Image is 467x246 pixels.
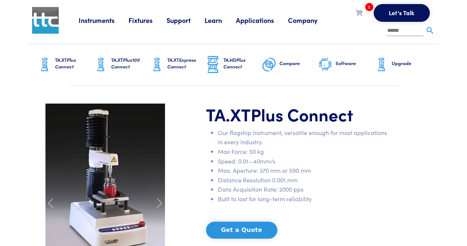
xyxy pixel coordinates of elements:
[318,57,333,73] img: software-graphic.png
[37,44,93,85] a: TA.XTPlus Connect
[236,16,288,25] a: Applications
[206,55,220,74] img: ta-hd-graphic.png
[55,56,76,70] span: Plus Connect
[150,44,206,85] a: TA.XTExpress Connect
[374,55,389,74] img: ta-xt-graphic.png
[205,16,236,25] a: Learn
[218,147,390,156] li: Max Force: 50 kg
[218,128,390,147] li: Our flagship instrument, versatile enough for most applications in every industry.
[37,55,52,74] img: ta-xt-graphic.png
[93,44,150,85] a: TA.XTPlus100 Connect
[166,16,205,25] a: Support
[32,7,59,34] img: ttc_logo_1x1_v1.0.png
[218,194,390,204] li: Built to last for long-term reliability
[206,44,262,85] a: TA.HDPlus Connect
[93,55,108,74] img: ta-xt-graphic.png
[262,44,318,85] a: Compare
[374,44,430,85] a: Upgrade
[167,57,206,70] h6: TA.XT
[374,4,430,22] button: Let's Talk
[288,16,332,25] a: Company
[223,57,262,70] h6: TA.HD
[365,3,373,11] span: 1
[318,44,374,85] a: Software
[279,60,318,67] h6: Compare
[251,102,353,126] span: Plus Connect
[223,56,245,70] span: Plus Connect
[206,222,277,239] button: Get a Quote
[218,185,390,194] li: Data Acquisition Rate: 2000 pps
[218,156,390,166] li: Speed: 0.01—40mm/s
[79,16,128,25] a: Instruments
[262,55,277,74] img: compare-graphic.png
[392,60,430,67] h6: Upgrade
[355,8,363,17] a: 1
[218,175,390,185] li: Distance Resolution 0.001 mm
[218,166,390,175] li: Max. Aperture: 370 mm or 590 mm
[111,56,140,70] span: Plus100 Connect
[336,60,374,67] h6: Software
[128,16,166,25] a: Fixtures
[150,55,164,74] img: ta-xt-graphic.png
[167,56,196,70] span: Express Connect
[206,104,390,125] h1: TA.XT
[55,57,93,70] h6: TA.XT
[111,57,150,70] h6: TA.XT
